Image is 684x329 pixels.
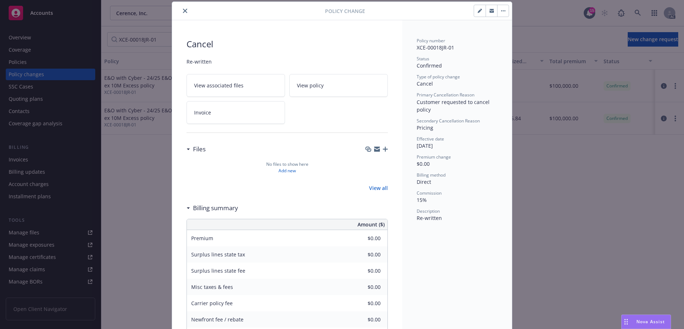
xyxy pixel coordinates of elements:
[289,74,388,97] a: View policy
[417,38,445,44] span: Policy number
[338,298,385,308] input: 0.00
[194,109,211,116] span: Invoice
[417,172,446,178] span: Billing method
[417,178,431,185] span: Direct
[622,315,631,329] div: Drag to move
[187,58,388,65] span: Re-written
[279,168,296,174] a: Add new
[181,7,189,15] button: close
[191,267,245,274] span: Surplus lines state fee
[338,265,385,276] input: 0.00
[417,208,440,214] span: Description
[194,82,244,89] span: View associated files
[191,283,233,290] span: Misc taxes & fees
[297,82,324,89] span: View policy
[417,56,429,62] span: Status
[417,74,460,80] span: Type of policy change
[325,7,365,15] span: Policy Change
[417,80,433,87] span: Cancel
[417,92,474,98] span: Primary Cancellation Reason
[417,118,480,124] span: Secondary Cancellation Reason
[338,249,385,260] input: 0.00
[636,319,665,325] span: Nova Assist
[191,235,213,242] span: Premium
[417,142,433,149] span: [DATE]
[187,144,206,154] div: Files
[191,251,245,258] span: Surplus lines state tax
[191,316,244,323] span: Newfront fee / rebate
[338,233,385,243] input: 0.00
[417,154,451,160] span: Premium change
[417,190,442,196] span: Commission
[193,144,206,154] h3: Files
[369,184,388,192] a: View all
[417,215,442,221] span: Re-written
[417,136,444,142] span: Effective date
[187,101,285,124] a: Invoice
[417,99,491,113] span: Customer requested to cancel policy
[187,74,285,97] a: View associated files
[417,62,442,69] span: Confirmed
[417,196,427,203] span: 15%
[187,38,388,51] span: Cancel
[358,221,385,228] span: Amount ($)
[338,281,385,292] input: 0.00
[193,203,238,213] h3: Billing summary
[191,300,233,307] span: Carrier policy fee
[417,44,454,51] span: XCE-00018JR-01
[266,161,308,168] span: No files to show here
[417,124,433,131] span: Pricing
[417,160,430,167] span: $0.00
[621,315,671,329] button: Nova Assist
[187,203,238,213] div: Billing summary
[338,314,385,325] input: 0.00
